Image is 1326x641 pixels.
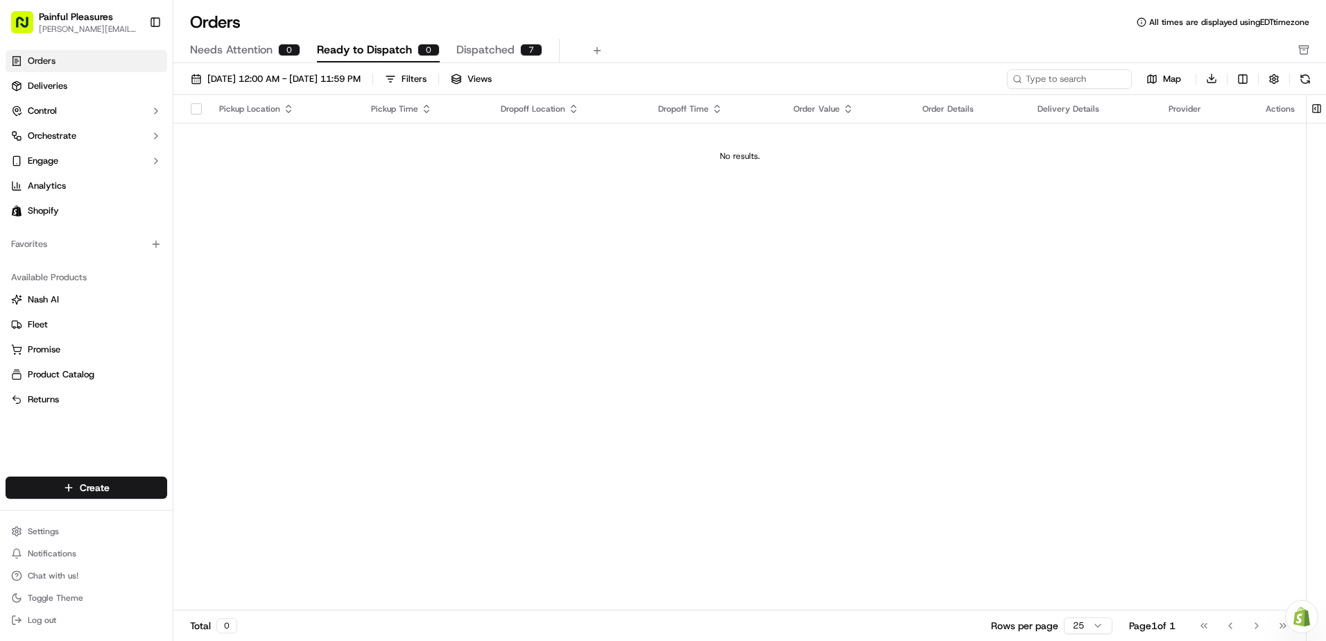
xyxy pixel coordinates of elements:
span: Ready to Dispatch [317,42,412,58]
div: Delivery Details [1037,103,1146,114]
span: Knowledge Base [28,201,106,215]
img: Shopify logo [11,205,22,216]
button: Views [445,69,498,89]
span: Log out [28,615,56,626]
span: Orders [28,55,55,67]
img: 1736555255976-a54dd68f-1ca7-489b-9aae-adbdc363a1c4 [14,133,39,157]
div: Start new chat [47,133,227,146]
button: Engage [6,150,167,172]
button: [DATE] 12:00 AM - [DATE] 11:59 PM [184,69,367,89]
p: Rows per page [991,619,1058,633]
input: Type to search [1007,69,1132,89]
button: Filters [379,69,433,89]
button: Returns [6,388,167,411]
div: Page 1 of 1 [1129,619,1176,633]
a: Nash AI [11,293,162,306]
span: Pylon [138,235,168,246]
span: Orchestrate [28,130,76,142]
span: Map [1163,73,1181,85]
span: Notifications [28,548,76,559]
a: Powered byPylon [98,234,168,246]
span: Shopify [28,205,59,217]
button: Painful Pleasures [39,10,113,24]
span: Create [80,481,110,495]
button: Toggle Theme [6,588,167,608]
div: Favorites [6,233,167,255]
a: 📗Knowledge Base [8,196,112,221]
a: Shopify [6,200,167,222]
button: Settings [6,522,167,541]
div: 0 [278,44,300,56]
button: Refresh [1295,69,1315,89]
span: Deliveries [28,80,67,92]
button: Promise [6,339,167,361]
span: Views [467,73,492,85]
button: Notifications [6,544,167,563]
div: Pickup Location [219,103,349,114]
div: Total [190,618,237,633]
button: Map [1137,71,1190,87]
button: Fleet [6,314,167,336]
button: Start new chat [236,137,252,153]
div: Order Value [793,103,900,114]
button: [PERSON_NAME][EMAIL_ADDRESS][PERSON_NAME][DOMAIN_NAME] [39,24,138,35]
div: 📗 [14,203,25,214]
span: Product Catalog [28,368,94,381]
div: Filters [402,73,427,85]
span: Toggle Theme [28,592,83,604]
button: Control [6,100,167,122]
div: Pickup Time [371,103,479,114]
div: 7 [520,44,542,56]
input: Got a question? Start typing here... [36,89,250,104]
a: Deliveries [6,75,167,97]
button: Log out [6,610,167,630]
a: Returns [11,393,162,406]
div: Provider [1169,103,1243,114]
a: Product Catalog [11,368,162,381]
span: [DATE] 12:00 AM - [DATE] 11:59 PM [207,73,361,85]
span: Chat with us! [28,570,78,581]
div: Available Products [6,266,167,289]
span: Needs Attention [190,42,273,58]
a: Fleet [11,318,162,331]
button: Create [6,477,167,499]
div: Actions [1266,103,1295,114]
img: Nash [14,14,42,42]
button: Product Catalog [6,364,167,386]
span: Dispatched [456,42,515,58]
p: Welcome 👋 [14,55,252,78]
div: Dropoff Time [658,103,771,114]
button: Orchestrate [6,125,167,147]
span: Fleet [28,318,48,331]
a: Promise [11,343,162,356]
span: Returns [28,393,59,406]
button: Painful Pleasures[PERSON_NAME][EMAIL_ADDRESS][PERSON_NAME][DOMAIN_NAME] [6,6,144,39]
div: Order Details [922,103,1015,114]
a: 💻API Documentation [112,196,228,221]
button: Nash AI [6,289,167,311]
span: All times are displayed using EDT timezone [1149,17,1309,28]
div: 0 [417,44,440,56]
div: We're available if you need us! [47,146,175,157]
span: API Documentation [131,201,223,215]
div: 💻 [117,203,128,214]
div: Dropoff Location [501,103,636,114]
span: Promise [28,343,60,356]
span: Analytics [28,180,66,192]
a: Analytics [6,175,167,197]
span: Engage [28,155,58,167]
div: 0 [216,618,237,633]
span: Control [28,105,57,117]
button: Chat with us! [6,566,167,586]
a: Orders [6,50,167,72]
div: No results. [179,151,1300,162]
span: Settings [28,526,59,537]
h1: Orders [190,11,241,33]
span: Nash AI [28,293,59,306]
